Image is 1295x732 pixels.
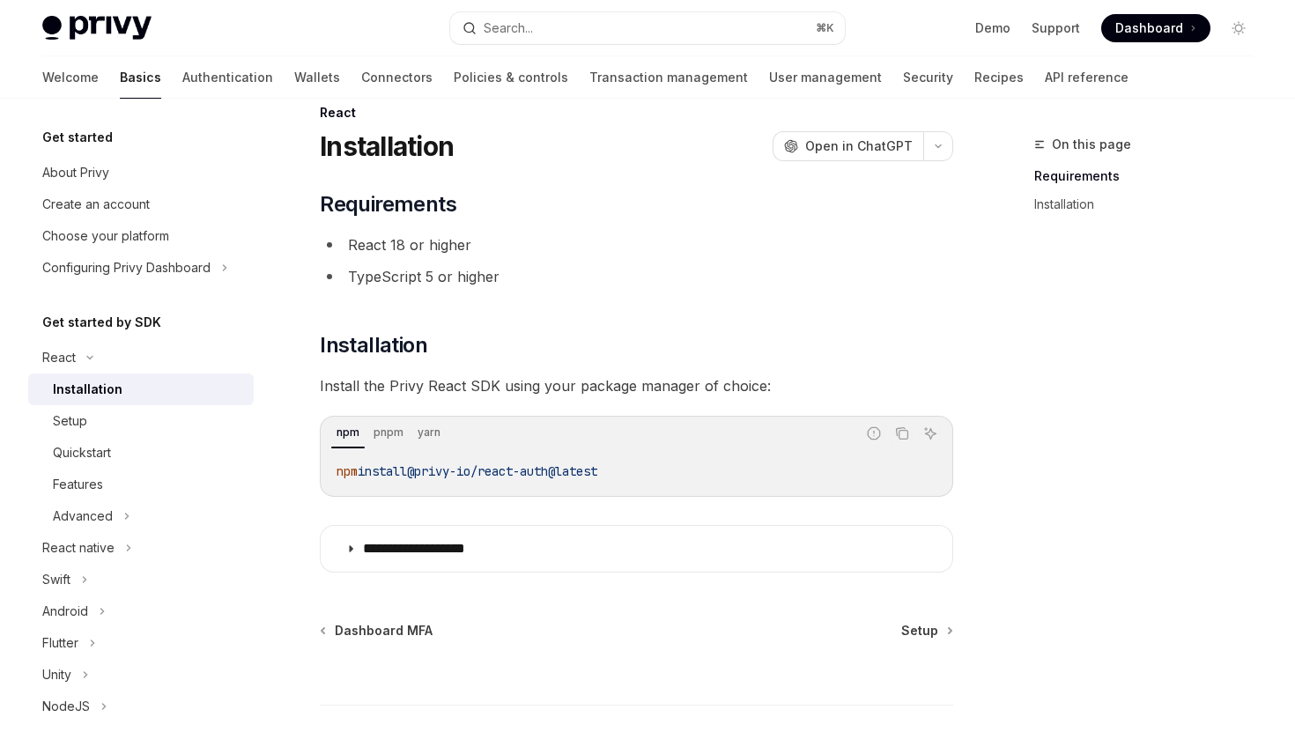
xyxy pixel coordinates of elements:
button: Unity [28,659,98,691]
button: Advanced [28,500,139,532]
div: Features [53,474,103,495]
a: Wallets [294,56,340,99]
div: npm [331,422,365,443]
div: Flutter [42,632,78,654]
a: API reference [1045,56,1128,99]
a: Choose your platform [28,220,254,252]
div: Choose your platform [42,226,169,247]
button: Ask AI [919,422,942,445]
a: Authentication [182,56,273,99]
div: Swift [42,569,70,590]
button: Report incorrect code [862,422,885,445]
span: ⌘ K [816,21,834,35]
button: NodeJS [28,691,116,722]
div: Search... [484,18,533,39]
span: Dashboard [1115,19,1183,37]
div: Quickstart [53,442,111,463]
a: Setup [28,405,254,437]
span: Requirements [320,190,456,218]
button: Search...⌘K [450,12,844,44]
button: Swift [28,564,97,595]
div: React [42,347,76,368]
span: Setup [901,622,938,640]
img: light logo [42,16,152,41]
span: Open in ChatGPT [805,137,913,155]
a: Recipes [974,56,1024,99]
div: pnpm [368,422,409,443]
div: Android [42,601,88,622]
a: Create an account [28,189,254,220]
a: Quickstart [28,437,254,469]
a: Support [1032,19,1080,37]
div: Setup [53,410,87,432]
span: @privy-io/react-auth@latest [407,463,597,479]
a: Welcome [42,56,99,99]
span: install [358,463,407,479]
a: Dashboard MFA [322,622,433,640]
span: On this page [1052,134,1131,155]
span: Dashboard MFA [335,622,433,640]
div: Installation [53,379,122,400]
a: Dashboard [1101,14,1210,42]
div: yarn [412,422,446,443]
h1: Installation [320,130,454,162]
button: Toggle dark mode [1225,14,1253,42]
span: npm [337,463,358,479]
div: Configuring Privy Dashboard [42,257,211,278]
div: Unity [42,664,71,685]
a: Features [28,469,254,500]
li: TypeScript 5 or higher [320,264,953,289]
button: React native [28,532,141,564]
li: React 18 or higher [320,233,953,257]
a: User management [769,56,882,99]
h5: Get started by SDK [42,312,161,333]
h5: Get started [42,127,113,148]
a: Basics [120,56,161,99]
a: About Privy [28,157,254,189]
div: About Privy [42,162,109,183]
button: Flutter [28,627,105,659]
div: Advanced [53,506,113,527]
a: Connectors [361,56,433,99]
a: Security [903,56,953,99]
div: React native [42,537,115,558]
div: NodeJS [42,696,90,717]
a: Demo [975,19,1010,37]
span: Installation [320,331,427,359]
a: Setup [901,622,951,640]
button: Copy the contents from the code block [891,422,914,445]
button: Configuring Privy Dashboard [28,252,237,284]
button: Android [28,595,115,627]
button: Open in ChatGPT [773,131,923,161]
div: Create an account [42,194,150,215]
a: Transaction management [589,56,748,99]
div: React [320,104,953,122]
span: Install the Privy React SDK using your package manager of choice: [320,373,953,398]
a: Policies & controls [454,56,568,99]
a: Installation [28,373,254,405]
button: React [28,342,102,373]
a: Requirements [1034,162,1267,190]
a: Installation [1034,190,1267,218]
